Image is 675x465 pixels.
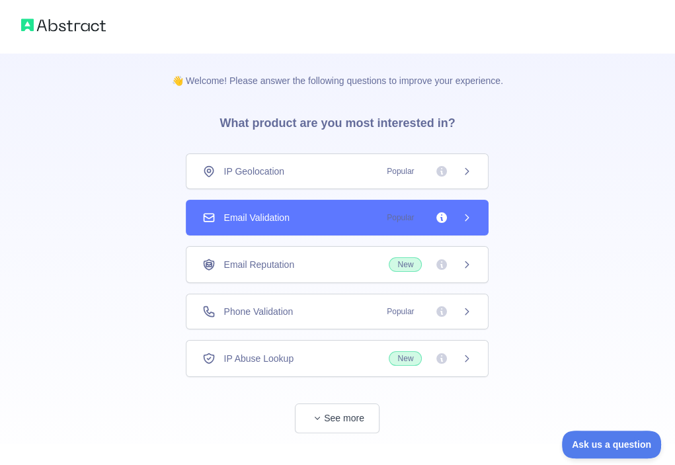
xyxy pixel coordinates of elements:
[295,403,379,433] button: See more
[223,352,294,365] span: IP Abuse Lookup
[379,165,422,178] span: Popular
[379,305,422,318] span: Popular
[151,53,524,87] p: 👋 Welcome! Please answer the following questions to improve your experience.
[223,258,294,271] span: Email Reputation
[198,87,476,153] h3: What product are you most interested in?
[223,305,293,318] span: Phone Validation
[389,351,422,366] span: New
[223,211,289,224] span: Email Validation
[21,16,106,34] img: Abstract logo
[379,211,422,224] span: Popular
[389,257,422,272] span: New
[223,165,284,178] span: IP Geolocation
[562,431,662,458] iframe: Toggle Customer Support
